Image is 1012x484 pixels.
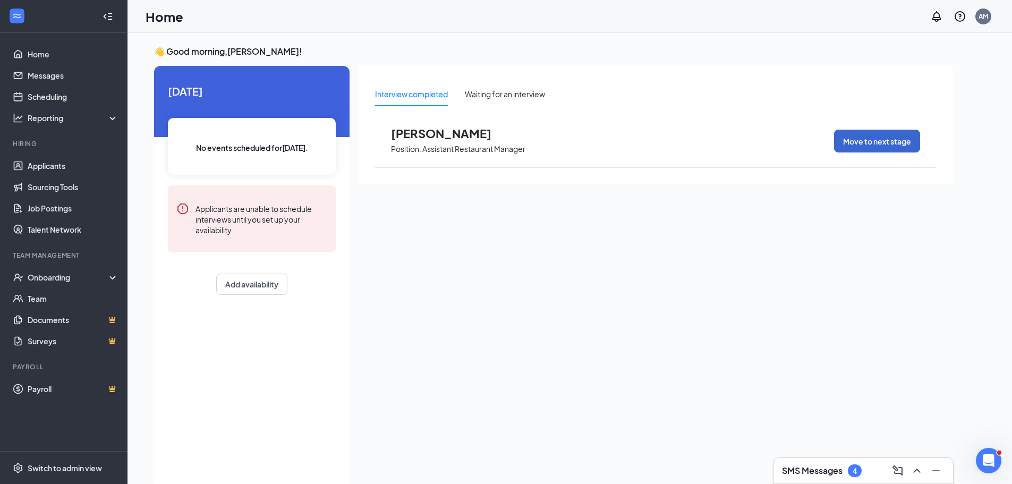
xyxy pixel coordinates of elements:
div: AM [979,12,988,21]
svg: ChevronUp [911,464,923,477]
svg: Collapse [103,11,113,22]
button: Add availability [216,274,287,295]
a: Team [28,288,118,309]
span: No events scheduled for [DATE] . [196,142,308,154]
button: Move to next stage [834,130,920,152]
div: Payroll [13,362,116,371]
svg: QuestionInfo [954,10,966,23]
span: [DATE] [168,83,336,99]
a: SurveysCrown [28,330,118,352]
a: PayrollCrown [28,378,118,400]
p: Position: [391,144,421,154]
p: Assistant Restaurant Manager [422,144,525,154]
svg: Error [176,202,189,215]
div: Reporting [28,113,119,123]
svg: Notifications [930,10,943,23]
h3: SMS Messages [782,465,843,477]
button: ComposeMessage [889,462,906,479]
a: Applicants [28,155,118,176]
a: Talent Network [28,219,118,240]
a: Home [28,44,118,65]
div: Waiting for an interview [465,88,545,100]
div: Applicants are unable to schedule interviews until you set up your availability. [195,202,327,235]
div: Interview completed [375,88,448,100]
div: Team Management [13,251,116,260]
svg: Minimize [930,464,942,477]
div: Switch to admin view [28,463,102,473]
a: Job Postings [28,198,118,219]
div: 4 [853,466,857,475]
a: Sourcing Tools [28,176,118,198]
div: Hiring [13,139,116,148]
svg: Analysis [13,113,23,123]
a: DocumentsCrown [28,309,118,330]
iframe: Intercom live chat [976,448,1001,473]
a: Scheduling [28,86,118,107]
span: [PERSON_NAME] [391,126,508,140]
a: Messages [28,65,118,86]
svg: ComposeMessage [891,464,904,477]
button: ChevronUp [908,462,925,479]
div: Onboarding [28,272,109,283]
h3: 👋 Good morning, [PERSON_NAME] ! [154,46,953,57]
svg: Settings [13,463,23,473]
svg: WorkstreamLogo [12,11,22,21]
svg: UserCheck [13,272,23,283]
button: Minimize [928,462,945,479]
h1: Home [146,7,183,26]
